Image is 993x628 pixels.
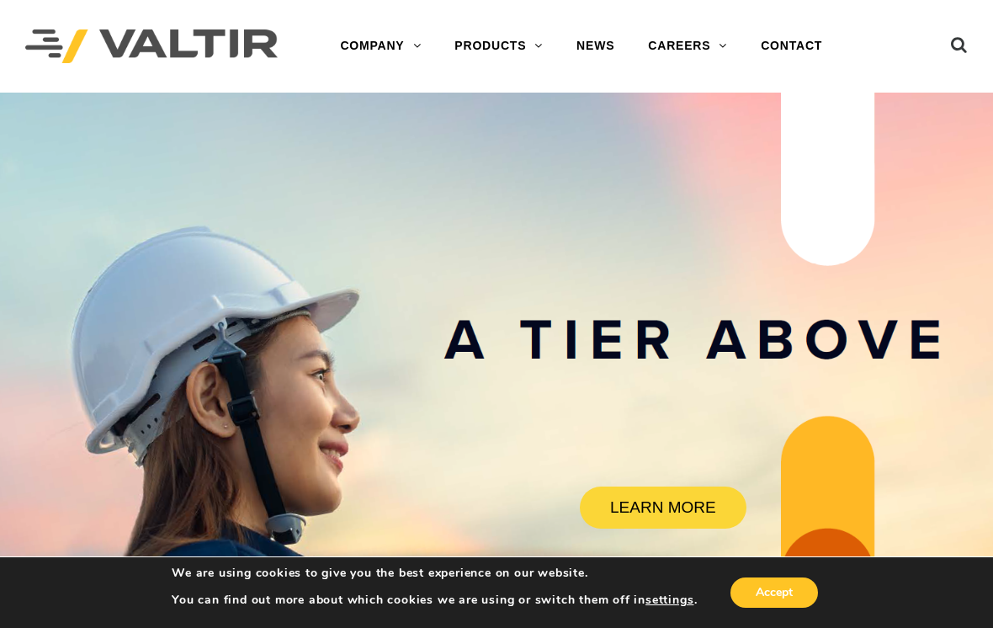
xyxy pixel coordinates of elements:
[25,29,278,64] img: Valtir
[730,577,818,608] button: Accept
[172,566,697,581] p: We are using cookies to give you the best experience on our website.
[580,487,746,528] a: LEARN MORE
[560,29,631,63] a: NEWS
[438,29,560,63] a: PRODUCTS
[645,593,693,608] button: settings
[744,29,839,63] a: CONTACT
[631,29,744,63] a: CAREERS
[323,29,438,63] a: COMPANY
[172,593,697,608] p: You can find out more about which cookies we are using or switch them off in .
